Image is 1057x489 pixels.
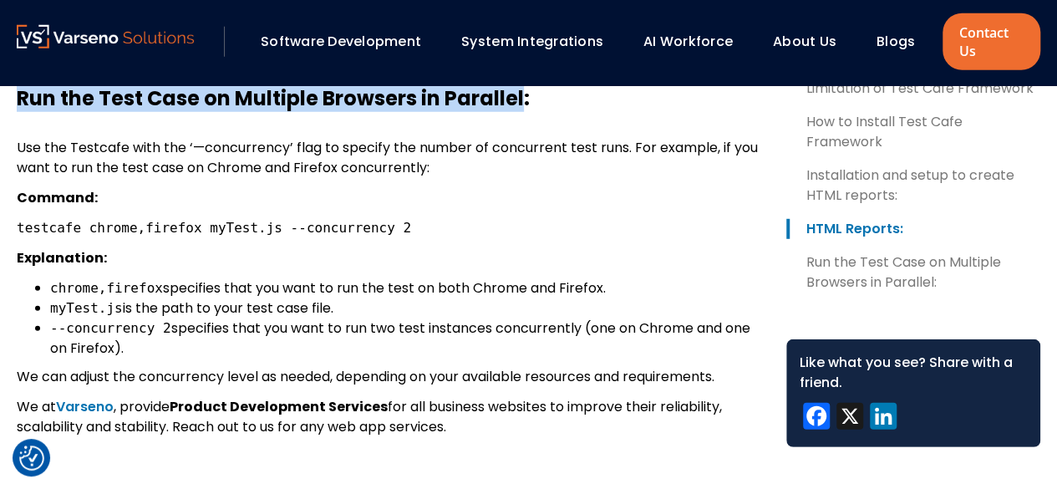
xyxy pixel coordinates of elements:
[50,278,760,298] li: specifies that you want to run the test on both Chrome and Firefox.
[19,446,44,471] button: Cookie Settings
[773,32,836,51] a: About Us
[170,397,388,416] strong: Product Development Services
[50,300,123,316] code: myTest.js
[17,25,194,59] a: Varseno Solutions – Product Engineering & IT Services
[833,403,866,434] a: X
[765,28,860,56] div: About Us
[877,32,915,51] a: Blogs
[786,79,1040,99] a: Limitation of Test Cafe Framework
[261,32,421,51] a: Software Development
[17,86,760,111] h3: Run the Test Case on Multiple Browsers in Parallel:
[50,280,163,296] code: chrome,firefox
[17,188,98,207] strong: Command:
[17,220,411,236] code: testcafe chrome,firefox myTest.js --concurrency 2
[17,138,760,178] p: Use the Testcafe with the ‘—concurrency’ flag to specify the number of concurrent test runs. For ...
[786,252,1040,293] a: Run the Test Case on Multiple Browsers in Parallel:
[17,367,760,387] p: We can adjust the concurrency level as needed, depending on your available resources and requirem...
[868,28,938,56] div: Blogs
[800,353,1027,393] div: Like what you see? Share with a friend.
[50,320,171,336] code: --concurrency 2
[453,28,627,56] div: System Integrations
[17,25,194,48] img: Varseno Solutions – Product Engineering & IT Services
[50,298,760,318] li: is the path to your test case file.
[866,403,900,434] a: LinkedIn
[943,13,1040,70] a: Contact Us
[786,112,1040,152] a: How to Install Test Cafe Framework
[252,28,445,56] div: Software Development
[17,397,760,437] p: We at , provide for all business websites to improve their reliability, scalability and stability...
[643,32,733,51] a: AI Workforce
[635,28,756,56] div: AI Workforce
[461,32,603,51] a: System Integrations
[56,397,114,416] a: Varseno
[800,403,833,434] a: Facebook
[50,318,760,359] li: specifies that you want to run two test instances concurrently (one on Chrome and one on Firefox).
[19,446,44,471] img: Revisit consent button
[786,219,1040,239] a: HTML Reports:
[17,248,107,267] strong: Explanation:
[786,166,1040,206] a: Installation and setup to create HTML reports:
